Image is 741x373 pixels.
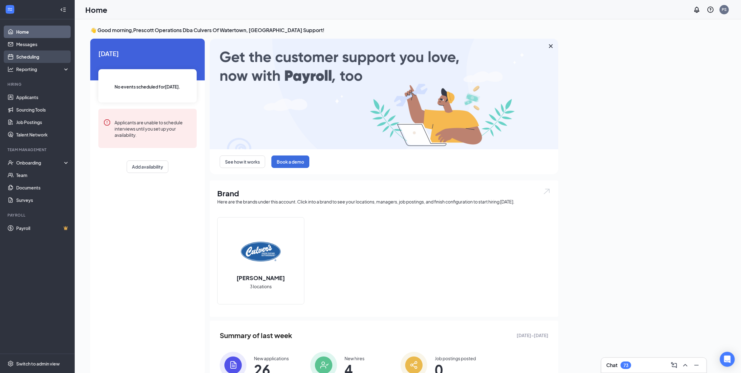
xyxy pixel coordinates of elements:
button: Add availability [127,160,168,173]
div: Reporting [16,66,70,72]
a: Team [16,169,69,181]
div: Applicants are unable to schedule interviews until you set up your availability. [115,119,192,138]
svg: Analysis [7,66,14,72]
a: Surveys [16,194,69,206]
svg: UserCheck [7,160,14,166]
svg: Notifications [693,6,701,13]
svg: WorkstreamLogo [7,6,13,12]
svg: ChevronUp [682,361,689,369]
svg: QuestionInfo [707,6,714,13]
a: PayrollCrown [16,222,69,234]
a: Home [16,26,69,38]
a: Documents [16,181,69,194]
div: Onboarding [16,160,64,166]
div: 73 [623,363,628,368]
button: ComposeMessage [669,360,679,370]
div: New applications [254,355,289,361]
div: PS [722,7,727,12]
img: open.6027fd2a22e1237b5b06.svg [543,188,551,195]
a: Scheduling [16,50,69,63]
div: New hires [345,355,364,361]
button: Minimize [692,360,701,370]
span: 3 locations [250,283,272,290]
svg: Error [103,119,111,126]
div: Open Intercom Messenger [720,352,735,367]
div: Switch to admin view [16,361,60,367]
h1: Home [85,4,107,15]
span: No events scheduled for [DATE] . [115,83,181,90]
h3: Chat [606,362,617,369]
button: ChevronUp [680,360,690,370]
button: Book a demo [271,155,309,168]
a: Talent Network [16,128,69,141]
div: Here are the brands under this account. Click into a brand to see your locations, managers, job p... [217,198,551,205]
button: See how it works [220,155,265,168]
svg: Settings [7,361,14,367]
svg: Cross [547,42,555,50]
a: Applicants [16,91,69,103]
span: [DATE] [98,49,197,58]
img: Culver's [241,232,281,271]
div: Job postings posted [435,355,476,361]
svg: Minimize [693,361,700,369]
span: [DATE] - [DATE] [517,332,548,339]
h2: [PERSON_NAME] [231,274,291,282]
img: payroll-large.gif [210,39,558,149]
a: Messages [16,38,69,50]
svg: Collapse [60,7,66,13]
a: Job Postings [16,116,69,128]
svg: ComposeMessage [670,361,678,369]
div: Team Management [7,147,68,152]
h1: Brand [217,188,551,198]
div: Hiring [7,82,68,87]
a: Sourcing Tools [16,103,69,116]
h3: 👋 Good morning, Prescott Operations Dba Culvers Of Watertown, [GEOGRAPHIC_DATA] Support ! [90,27,558,34]
span: Summary of last week [220,330,292,341]
div: Payroll [7,213,68,218]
